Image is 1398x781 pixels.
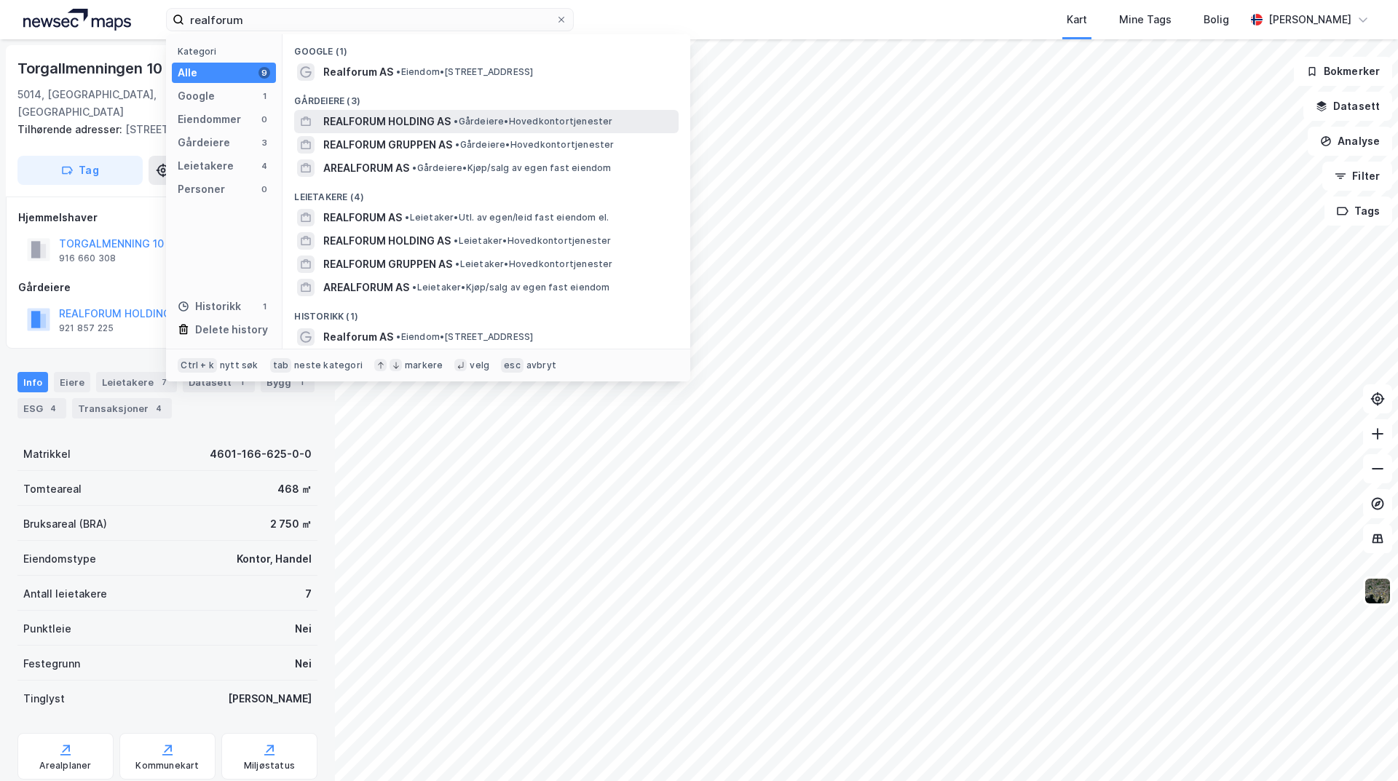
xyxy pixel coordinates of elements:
[277,480,312,498] div: 468 ㎡
[195,321,268,338] div: Delete history
[228,690,312,707] div: [PERSON_NAME]
[1324,197,1392,226] button: Tags
[283,299,690,325] div: Historikk (1)
[151,401,166,416] div: 4
[323,159,409,177] span: AREALFORUM AS
[454,116,458,127] span: •
[454,235,611,247] span: Leietaker • Hovedkontortjenester
[412,162,611,174] span: Gårdeiere • Kjøp/salg av egen fast eiendom
[23,9,131,31] img: logo.a4113a55bc3d86da70a041830d287a7e.svg
[526,360,556,371] div: avbryt
[17,121,306,138] div: [STREET_ADDRESS]
[258,114,270,125] div: 0
[396,331,533,343] span: Eiendom • [STREET_ADDRESS]
[23,585,107,603] div: Antall leietakere
[258,160,270,172] div: 4
[23,480,82,498] div: Tomteareal
[17,156,143,185] button: Tag
[210,445,312,463] div: 4601-166-625-0-0
[323,328,393,346] span: Realforum AS
[412,282,416,293] span: •
[1322,162,1392,191] button: Filter
[157,375,171,389] div: 7
[184,9,556,31] input: Søk på adresse, matrikkel, gårdeiere, leietakere eller personer
[305,585,312,603] div: 7
[17,123,125,135] span: Tilhørende adresser:
[1119,11,1172,28] div: Mine Tags
[135,760,199,772] div: Kommunekart
[178,111,241,128] div: Eiendommer
[455,139,614,151] span: Gårdeiere • Hovedkontortjenester
[258,137,270,148] div: 3
[178,87,215,105] div: Google
[244,760,295,772] div: Miljøstatus
[396,66,400,77] span: •
[23,655,80,673] div: Festegrunn
[59,322,114,334] div: 921 857 225
[270,515,312,533] div: 2 750 ㎡
[258,183,270,195] div: 0
[1325,711,1398,781] iframe: Chat Widget
[54,372,90,392] div: Eiere
[96,372,177,392] div: Leietakere
[1294,57,1392,86] button: Bokmerker
[178,358,217,373] div: Ctrl + k
[258,90,270,102] div: 1
[1308,127,1392,156] button: Analyse
[470,360,489,371] div: velg
[295,620,312,638] div: Nei
[23,690,65,707] div: Tinglyst
[39,760,91,772] div: Arealplaner
[455,139,459,150] span: •
[18,209,317,226] div: Hjemmelshaver
[412,162,416,173] span: •
[220,360,258,371] div: nytt søk
[294,375,309,389] div: 1
[17,398,66,419] div: ESG
[501,358,524,373] div: esc
[178,46,276,57] div: Kategori
[1268,11,1351,28] div: [PERSON_NAME]
[396,66,533,78] span: Eiendom • [STREET_ADDRESS]
[17,372,48,392] div: Info
[18,279,317,296] div: Gårdeiere
[178,157,234,175] div: Leietakere
[17,57,165,80] div: Torgallmenningen 10
[258,301,270,312] div: 1
[178,134,230,151] div: Gårdeiere
[454,235,458,246] span: •
[454,116,612,127] span: Gårdeiere • Hovedkontortjenester
[412,282,609,293] span: Leietaker • Kjøp/salg av egen fast eiendom
[283,84,690,110] div: Gårdeiere (3)
[59,253,116,264] div: 916 660 308
[323,232,451,250] span: REALFORUM HOLDING AS
[1067,11,1087,28] div: Kart
[323,113,451,130] span: REALFORUM HOLDING AS
[283,34,690,60] div: Google (1)
[234,375,249,389] div: 1
[178,298,241,315] div: Historikk
[405,212,609,223] span: Leietaker • Utl. av egen/leid fast eiendom el.
[405,360,443,371] div: markere
[23,550,96,568] div: Eiendomstype
[183,372,255,392] div: Datasett
[455,258,459,269] span: •
[323,255,452,273] span: REALFORUM GRUPPEN AS
[23,445,71,463] div: Matrikkel
[23,620,71,638] div: Punktleie
[1325,711,1398,781] div: Kontrollprogram for chat
[396,331,400,342] span: •
[178,64,197,82] div: Alle
[72,398,172,419] div: Transaksjoner
[323,136,452,154] span: REALFORUM GRUPPEN AS
[237,550,312,568] div: Kontor, Handel
[1303,92,1392,121] button: Datasett
[405,212,409,223] span: •
[258,67,270,79] div: 9
[1204,11,1229,28] div: Bolig
[283,180,690,206] div: Leietakere (4)
[1364,577,1391,605] img: 9k=
[294,360,363,371] div: neste kategori
[23,515,107,533] div: Bruksareal (BRA)
[323,209,402,226] span: REALFORUM AS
